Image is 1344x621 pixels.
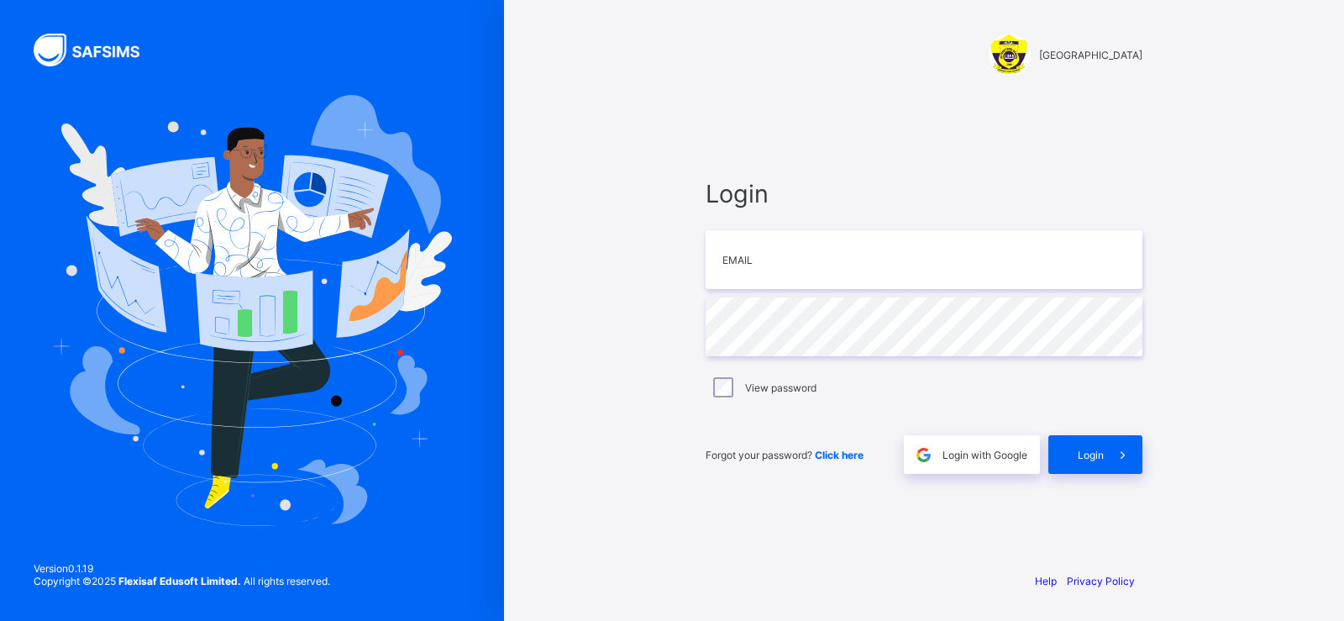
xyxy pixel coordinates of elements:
img: google.396cfc9801f0270233282035f929180a.svg [914,445,933,465]
strong: Flexisaf Edusoft Limited. [118,575,241,587]
img: Hero Image [52,95,452,525]
span: Login with Google [942,449,1027,461]
span: Version 0.1.19 [34,562,330,575]
a: Privacy Policy [1067,575,1135,587]
a: Click here [815,449,864,461]
span: Forgot your password? [706,449,864,461]
span: [GEOGRAPHIC_DATA] [1039,49,1142,61]
span: Login [706,179,1142,208]
label: View password [745,382,816,394]
a: Help [1035,575,1057,587]
span: Copyright © 2025 All rights reserved. [34,575,330,587]
img: SAFSIMS Logo [34,34,160,66]
span: Login [1078,449,1104,461]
